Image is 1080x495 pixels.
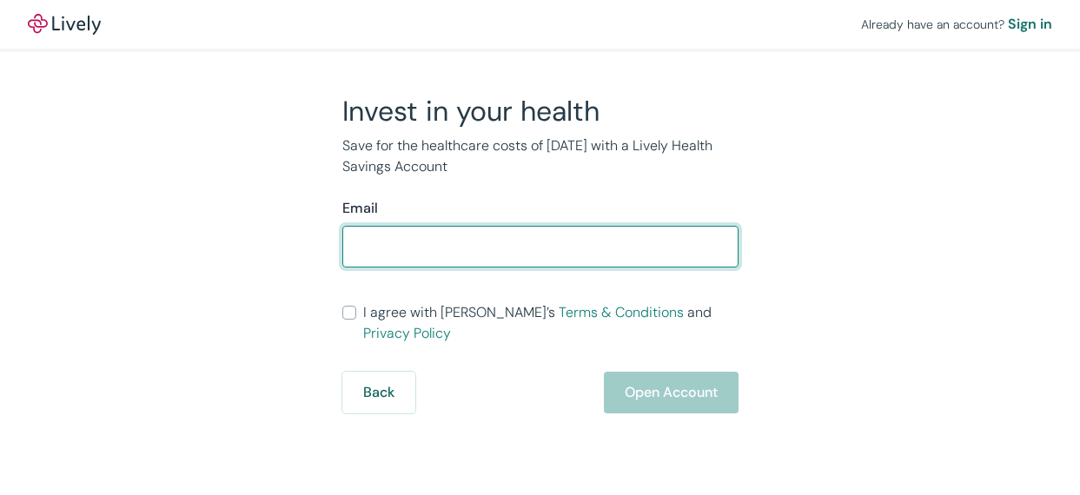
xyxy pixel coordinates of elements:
a: Privacy Policy [363,324,451,342]
h2: Invest in your health [342,94,739,129]
p: Save for the healthcare costs of [DATE] with a Lively Health Savings Account [342,135,739,177]
label: Email [342,198,378,219]
a: Sign in [1008,14,1052,35]
button: Back [342,372,415,413]
div: Already have an account? [861,14,1052,35]
span: I agree with [PERSON_NAME]’s and [363,302,739,344]
img: Lively [28,14,101,35]
a: LivelyLively [28,14,101,35]
a: Terms & Conditions [559,303,684,321]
